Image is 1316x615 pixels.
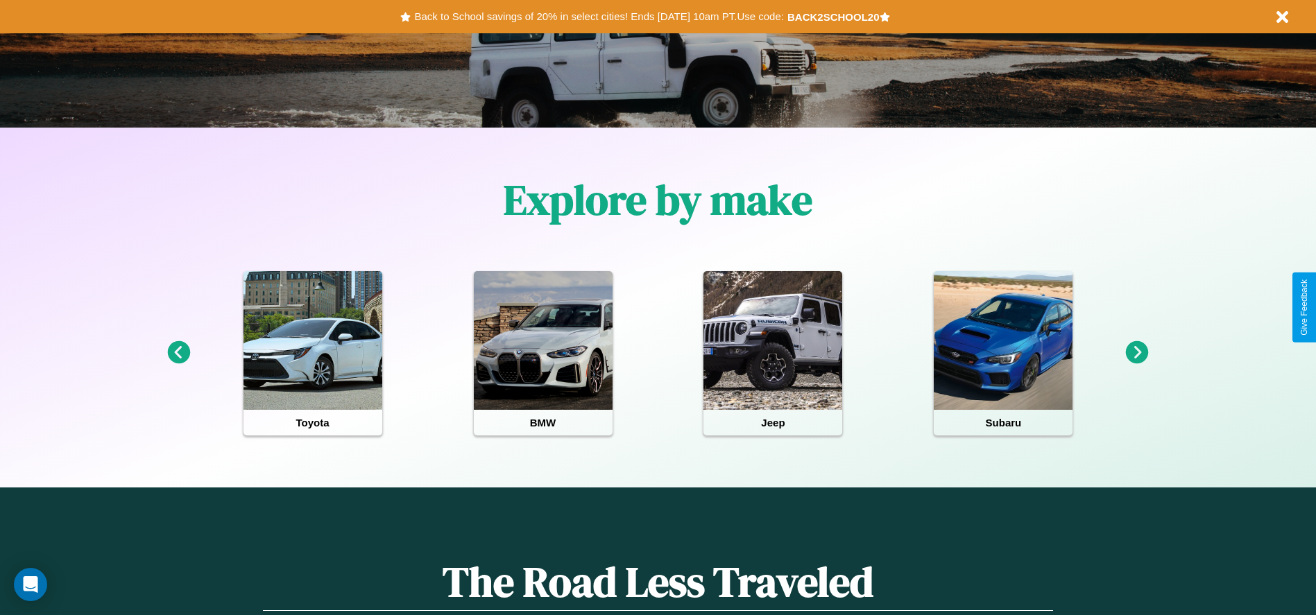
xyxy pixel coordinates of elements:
[703,410,842,435] h4: Jeep
[263,553,1052,611] h1: The Road Less Traveled
[504,171,812,228] h1: Explore by make
[934,410,1073,435] h4: Subaru
[787,11,880,23] b: BACK2SCHOOL20
[411,7,787,26] button: Back to School savings of 20% in select cities! Ends [DATE] 10am PT.Use code:
[14,568,47,601] div: Open Intercom Messenger
[1299,279,1309,336] div: Give Feedback
[474,410,613,435] h4: BMW
[243,410,382,435] h4: Toyota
